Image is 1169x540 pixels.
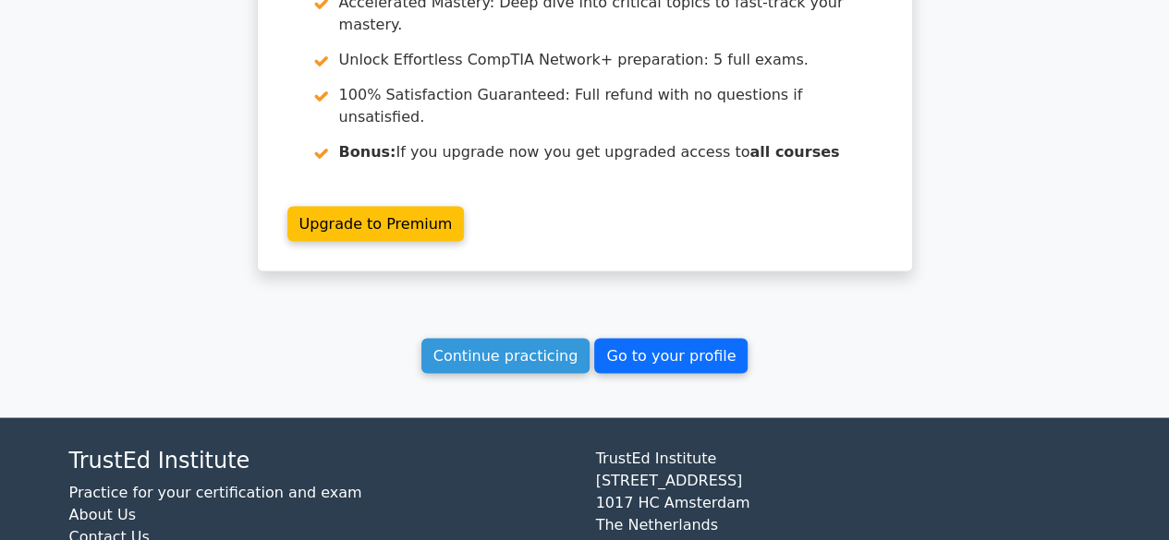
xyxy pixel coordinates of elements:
[594,338,748,373] a: Go to your profile
[69,447,574,474] h4: TrustEd Institute
[69,483,362,500] a: Practice for your certification and exam
[69,505,136,522] a: About Us
[421,338,591,373] a: Continue practicing
[287,206,465,241] a: Upgrade to Premium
